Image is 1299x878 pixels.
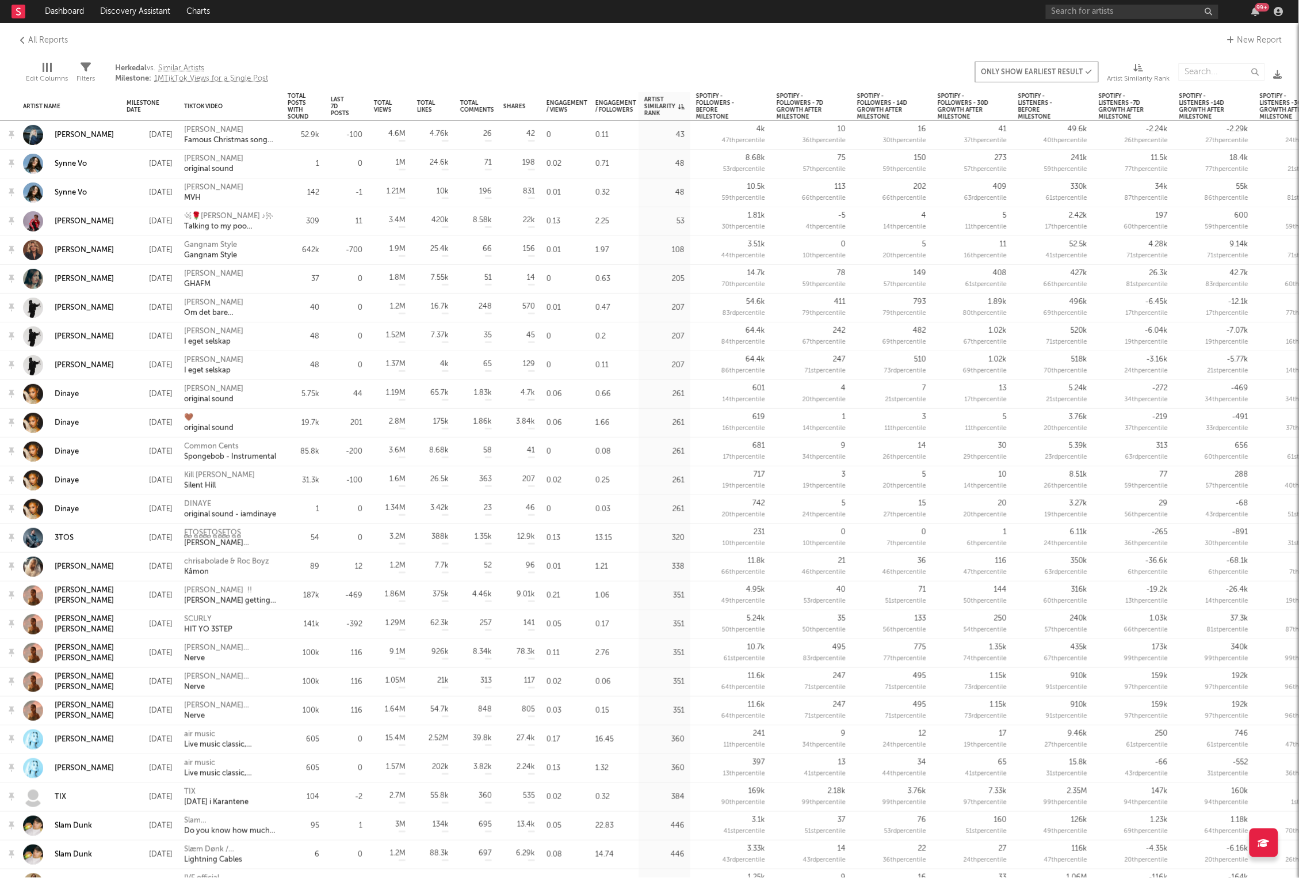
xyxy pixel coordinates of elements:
a: [PERSON_NAME] [PERSON_NAME] [23,643,115,664]
a: Synne Vo [55,188,87,198]
a: [PERSON_NAME] [55,245,114,256]
div: -100 [346,130,362,141]
a: [PERSON_NAME] [PERSON_NAME] [55,643,115,664]
a: [PERSON_NAME] [PERSON_NAME] [55,672,115,693]
div: 57 th percentile [964,164,1007,176]
a: [PERSON_NAME]Famous Christmas songs / Orchestra arrangement(150588) [184,125,276,146]
div: Kåmon [184,567,269,577]
div: 17 th percentile [1045,222,1087,233]
div: Total Likes [417,100,435,113]
div: [PERSON_NAME] [PERSON_NAME] [55,701,115,721]
a: Slæm Dønk / [PERSON_NAME]Lightning Cables [184,845,276,865]
div: Total Views [374,100,392,113]
a: TIX[DATE] i Karantene [184,787,249,808]
a: [PERSON_NAME] [PERSON_NAME] [23,672,115,693]
span: Similar Artists [158,64,204,72]
a: Dinaye [23,499,79,519]
a: [PERSON_NAME] [55,303,114,313]
div: 59 th percentile [883,164,926,176]
div: Spotify - Followers - 7D Growth after Milestone [777,93,828,120]
div: Gangnam Style [184,250,237,261]
div: MVH [184,193,243,203]
div: Filters [77,52,95,97]
div: 49.6k [1068,124,1087,135]
a: [PERSON_NAME] [23,557,114,577]
a: SCURLYHIT YO 3STEP [184,614,232,635]
a: Kill [PERSON_NAME]Silent Hill [184,470,255,491]
a: Slam Dunk [23,845,92,865]
div: [PERSON_NAME] [55,332,114,342]
div: [PERSON_NAME] [184,269,243,279]
div: 37 th percentile [964,135,1007,147]
a: [PERSON_NAME] [PERSON_NAME] [23,614,115,635]
div: 71 [484,157,492,169]
a: [PERSON_NAME]I eget selskap [184,326,243,347]
div: 42 [526,128,535,140]
a: Dinaye [23,442,79,462]
div: 0.13 [541,207,590,236]
div: original sound - iamdinaye [184,510,276,520]
div: [PERSON_NAME] [55,274,114,284]
div: [DATE] [127,128,173,142]
div: 11 th percentile [965,222,1007,233]
a: [PERSON_NAME] [PERSON_NAME] [23,701,115,721]
a: [PERSON_NAME] [23,355,114,375]
div: 22k [523,215,535,226]
div: Last 7D Posts [331,96,349,117]
div: Famous Christmas songs / Orchestra arrangement(150588) [184,135,276,146]
div: [PERSON_NAME] [PERSON_NAME] [55,586,115,606]
div: 30 th percentile [883,135,926,147]
div: 1.81k [748,210,765,222]
a: [PERSON_NAME] !![PERSON_NAME] getting ripped to night rip that this is home [184,586,276,606]
div: 26 th percentile [1125,135,1168,147]
a: Slam Dunk [55,821,92,831]
div: 0.01 [541,236,590,265]
a: Dinaye [55,504,79,515]
div: 41 [999,124,1007,135]
div: -5 [838,210,846,222]
a: [PERSON_NAME] [55,130,114,140]
div: 53 rd percentile [723,164,765,176]
div: [PERSON_NAME] [PERSON_NAME] [184,701,276,711]
div: 241k [1071,153,1087,164]
div: Spotify - Followers - 30D Growth after Milestone [938,93,989,120]
div: 10 [838,124,846,135]
div: [PERSON_NAME] [55,360,114,371]
a: air musicLive music classic, [PERSON_NAME], elegant, brilliant(125637) [184,729,276,750]
a: 3TOS [55,533,74,543]
a: [PERSON_NAME] [23,326,114,347]
a: TIX [23,787,66,807]
div: [DATE] i Karantene [184,797,249,808]
a: Dinaye [23,470,79,491]
a: [PERSON_NAME]original sound [184,384,243,405]
a: Gangnam StyleGangnam Style [184,240,237,261]
div: 18.4k [1230,153,1248,164]
div: 0.32 [590,178,639,207]
div: 59 th percentile [1044,164,1087,176]
div: 34k [1155,181,1168,193]
div: 24.6k [430,157,449,169]
a: Synne Vo [55,159,87,169]
div: Dinaye [55,418,79,428]
div: 52.5k [1069,239,1087,250]
span: vs. [115,63,268,74]
div: 75 [838,153,846,164]
div: -2.29k [1227,124,1248,135]
div: 9.14k [1230,239,1248,250]
div: 11 [1000,239,1007,250]
a: Common CentsSpongebob - Instrumental [184,442,276,462]
a: [PERSON_NAME] [PERSON_NAME]Nerve [184,701,276,721]
div: 4 [922,210,926,222]
div: 26 [483,128,492,140]
div: 1.21M [387,186,406,197]
a: chrisabolade & Roc BoyzKåmon [184,557,269,577]
div: 57 th percentile [803,164,846,176]
div: DINAYE [184,499,276,510]
div: 30 th percentile [722,222,765,233]
div: Dinaye [55,476,79,486]
div: Kill [PERSON_NAME] [184,470,255,481]
div: air music [184,729,276,740]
